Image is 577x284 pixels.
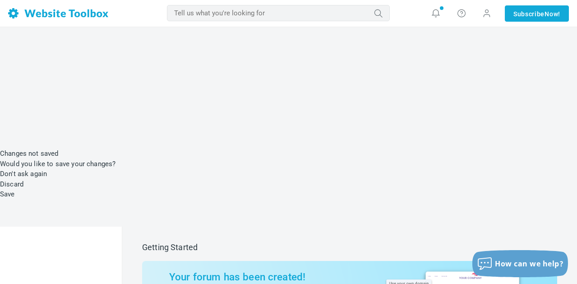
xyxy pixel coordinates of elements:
h2: Getting Started [142,242,557,252]
span: Now! [545,9,560,19]
span: How can we help? [495,259,563,269]
a: SubscribeNow! [505,5,569,22]
button: How can we help? [472,250,568,277]
input: Tell us what you're looking for [167,5,390,21]
h2: Your forum has been created! [169,271,355,283]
